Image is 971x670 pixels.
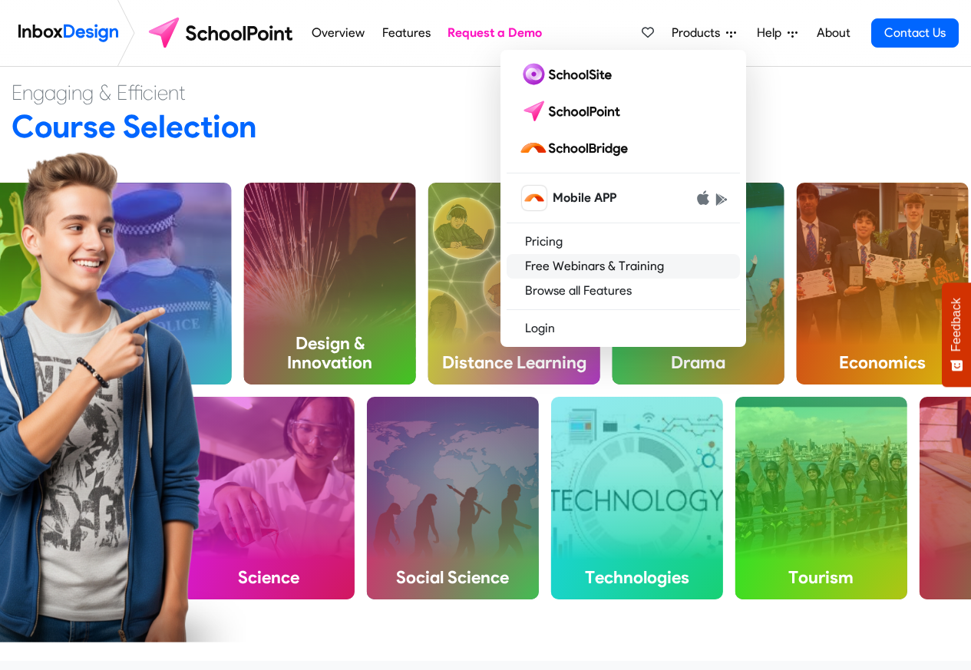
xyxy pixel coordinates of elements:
a: Free Webinars & Training [507,254,740,279]
img: schoolpoint logo [141,15,303,51]
h4: Distance Learning [428,340,600,385]
a: Pricing [507,229,740,254]
img: schoolbridge logo [519,136,634,160]
img: schoolsite logo [519,62,618,87]
span: Help [757,24,788,42]
a: schoolbridge icon Mobile APP [507,180,740,216]
h4: Technologies [551,555,723,599]
button: Feedback - Show survey [942,282,971,387]
span: Products [672,24,726,42]
h4: Social Science [367,555,539,599]
h4: Science [183,555,355,599]
a: Products [665,18,742,48]
h2: Course Selection [12,107,959,146]
a: Contact Us [871,18,959,48]
span: Feedback [950,298,963,352]
img: schoolpoint logo [519,99,627,124]
a: About [812,18,854,48]
span: Mobile APP [553,189,616,207]
a: Browse all Features [507,279,740,303]
h4: Drama [613,340,784,385]
h4: Economics [797,340,969,385]
a: Overview [308,18,369,48]
a: Login [507,316,740,341]
h4: Engaging & Efficient [12,79,959,107]
a: Features [378,18,434,48]
a: Help [751,18,804,48]
h4: Tourism [735,555,907,599]
img: schoolbridge icon [522,186,547,210]
div: Products [500,50,746,347]
h4: Design & Innovation [244,322,416,385]
a: Request a Demo [444,18,547,48]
